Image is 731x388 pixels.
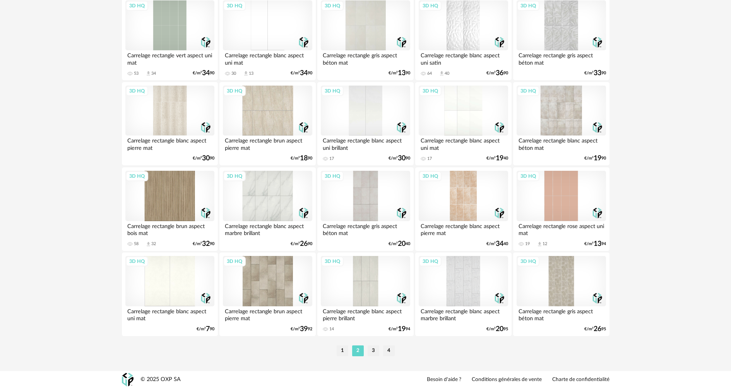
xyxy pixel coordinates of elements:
div: Carrelage rectangle blanc aspect marbre brillant [419,306,508,322]
div: 3D HQ [223,256,246,266]
div: €/m² 90 [584,156,606,161]
div: 3D HQ [419,86,442,96]
span: Download icon [243,70,249,76]
div: €/m² 95 [486,326,508,332]
div: Carrelage rectangle blanc aspect uni satin [419,50,508,66]
div: 64 [427,71,432,76]
div: 3D HQ [517,171,539,181]
li: 4 [383,345,395,356]
div: 19 [525,241,530,247]
div: Carrelage rectangle blanc aspect pierre brillant [321,306,410,322]
div: 3D HQ [223,1,246,11]
div: €/m² 40 [486,241,508,247]
div: © 2025 OXP SA [140,376,181,383]
span: Download icon [146,70,151,76]
span: 7 [206,326,210,332]
span: Download icon [439,70,445,76]
span: 34 [300,70,308,76]
a: 3D HQ Carrelage rectangle blanc aspect pierre mat €/m²3090 [122,82,218,166]
div: 3D HQ [126,171,148,181]
div: 3D HQ [517,256,539,266]
span: 36 [496,70,503,76]
div: 53 [134,71,139,76]
div: 3D HQ [321,171,344,181]
div: Carrelage rectangle blanc aspect uni brillant [321,136,410,151]
span: 39 [300,326,308,332]
a: 3D HQ Carrelage rectangle blanc aspect marbre brillant €/m²2690 [219,167,315,251]
div: €/m² 90 [193,70,214,76]
a: 3D HQ Carrelage rectangle blanc aspect marbre brillant €/m²2095 [415,252,511,336]
div: Carrelage rectangle gris aspect béton mat [517,50,606,66]
div: Carrelage rectangle vert aspect uni mat [125,50,214,66]
div: €/m² 92 [291,326,312,332]
div: 3D HQ [517,86,539,96]
div: 3D HQ [419,1,442,11]
div: €/m² 90 [193,156,214,161]
span: 19 [496,156,503,161]
a: Besoin d'aide ? [427,376,461,383]
a: Charte de confidentialité [552,376,609,383]
a: 3D HQ Carrelage rectangle blanc aspect uni mat 17 €/m²1940 [415,82,511,166]
div: €/m² 90 [193,241,214,247]
div: Carrelage rectangle blanc aspect uni mat [223,50,312,66]
span: 13 [398,70,406,76]
a: 3D HQ Carrelage rectangle blanc aspect uni brillant 17 €/m²3090 [317,82,413,166]
div: 3D HQ [223,86,246,96]
span: 30 [202,156,210,161]
li: 1 [337,345,348,356]
div: Carrelage rectangle brun aspect bois mat [125,221,214,237]
div: 3D HQ [419,171,442,181]
div: 58 [134,241,139,247]
span: 34 [496,241,503,247]
div: 17 [427,156,432,161]
div: Carrelage rectangle blanc aspect uni mat [419,136,508,151]
div: 14 [329,326,334,332]
a: 3D HQ Carrelage rectangle blanc aspect béton mat €/m²1990 [513,82,609,166]
div: Carrelage rectangle blanc aspect pierre mat [419,221,508,237]
div: €/m² 90 [584,70,606,76]
div: 3D HQ [321,1,344,11]
div: 3D HQ [419,256,442,266]
span: 26 [300,241,308,247]
div: €/m² 90 [486,70,508,76]
div: 3D HQ [126,1,148,11]
div: Carrelage rectangle brun aspect pierre mat [223,136,312,151]
div: Carrelage rectangle blanc aspect marbre brillant [223,221,312,237]
span: 30 [398,156,406,161]
div: €/m² 94 [584,241,606,247]
a: 3D HQ Carrelage rectangle blanc aspect pierre brillant 14 €/m²1994 [317,252,413,336]
div: €/m² 94 [389,326,410,332]
img: OXP [122,373,134,386]
span: 13 [594,241,601,247]
div: 30 [231,71,236,76]
div: Carrelage rectangle blanc aspect béton mat [517,136,606,151]
a: 3D HQ Carrelage rectangle brun aspect pierre mat €/m²3992 [219,252,315,336]
div: €/m² 90 [389,70,410,76]
div: 3D HQ [126,256,148,266]
div: €/m² 90 [389,156,410,161]
div: Carrelage rectangle gris aspect béton mat [321,50,410,66]
div: 3D HQ [517,1,539,11]
div: €/m² 90 [197,326,214,332]
div: 3D HQ [321,86,344,96]
a: Conditions générales de vente [472,376,542,383]
div: 3D HQ [223,171,246,181]
div: Carrelage rectangle gris aspect béton mat [321,221,410,237]
div: 17 [329,156,334,161]
a: 3D HQ Carrelage rectangle blanc aspect pierre mat €/m²3440 [415,167,511,251]
span: 19 [594,156,601,161]
div: Carrelage rectangle gris aspect béton mat [517,306,606,322]
div: €/m² 40 [486,156,508,161]
div: Carrelage rectangle brun aspect pierre mat [223,306,312,322]
a: 3D HQ Carrelage rectangle gris aspect béton mat €/m²2695 [513,252,609,336]
div: Carrelage rectangle blanc aspect pierre mat [125,136,214,151]
li: 3 [368,345,379,356]
span: Download icon [146,241,151,247]
div: 3D HQ [126,86,148,96]
span: 20 [496,326,503,332]
div: 13 [249,71,253,76]
div: €/m² 90 [291,156,312,161]
a: 3D HQ Carrelage rectangle gris aspect béton mat €/m²2040 [317,167,413,251]
span: 20 [398,241,406,247]
span: 33 [594,70,601,76]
